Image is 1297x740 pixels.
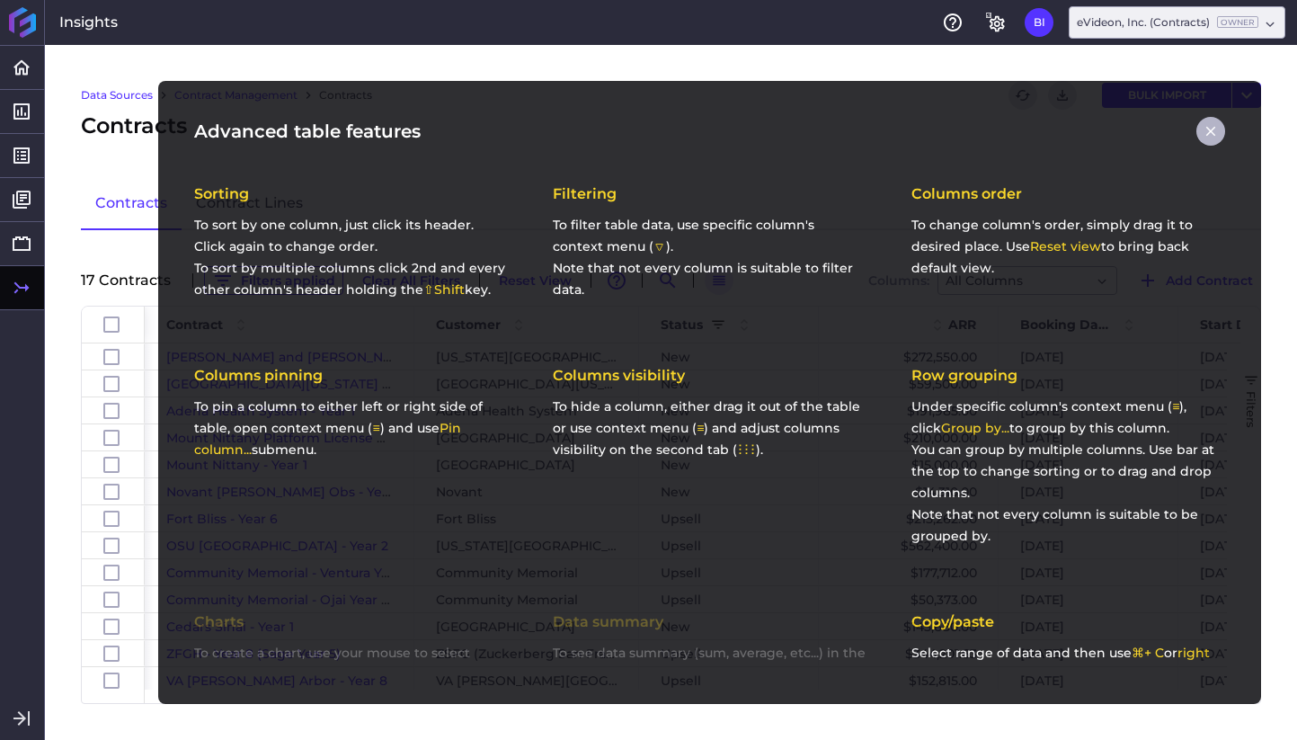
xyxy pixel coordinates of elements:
h2: Columns pinning [194,367,508,385]
h2: Filtering [553,185,866,203]
div: 17 Contract s [81,273,182,288]
div: Press SPACE to select this row. [82,505,145,532]
div: Press SPACE to select this row. [82,451,145,478]
em: ⌘ + C [1132,645,1164,661]
div: Press SPACE to select this row. [82,586,145,613]
div: Press SPACE to select this row. [82,478,145,505]
em: ≡ [372,420,379,436]
div: eVideon, Inc. (Contracts) [1077,14,1258,31]
div: Press SPACE to select this row. [82,343,145,370]
div: Dropdown select [1069,6,1285,39]
div: Press SPACE to select this row. [82,424,145,451]
button: Help [938,8,967,37]
div: Press SPACE to select this row. [82,370,145,397]
p: You can group by multiple columns. Use bar at the top to change sorting or to drag and drop columns. [911,439,1225,504]
p: To hide a column, either drag it out of the table or use context menu ( ) and adjust columns visi... [553,396,866,460]
p: To see data summary (sum, average, etc...) in the status bar, just use mouse to select range cont... [553,642,866,707]
div: Press SPACE to select this row. [82,397,145,424]
p: Select range of data and then use or and select . [911,642,1225,685]
em: ≡ [1172,398,1179,415]
p: Note that not every column is suitable to filter data. [553,257,866,300]
p: To sort by multiple columns click 2nd and every other column's header holding the key. [194,257,508,300]
a: Data Sources [81,87,153,103]
em: Reset view [1030,238,1101,254]
em: 🜄 [653,238,666,254]
em: ᎒᎒᎒ [737,441,756,458]
button: General Settings [982,8,1010,37]
em: Group by... [941,420,1009,436]
h2: Columns visibility [553,367,866,385]
div: Press SPACE to select this row. [82,532,145,559]
em: ⇧ Shift [423,281,465,298]
ins: Owner [1217,16,1258,28]
p: Note that not every column is suitable to be grouped by. [911,504,1225,547]
em: ≡ [697,420,704,436]
p: To filter table data, use specific column's context menu ( ). [553,214,866,257]
a: Contracts [81,178,182,230]
p: To change column's order, simply drag it to desired place. Use to bring back default view. [911,214,1225,279]
h2: Data summary [553,613,866,631]
div: Press SPACE to select this row. [82,613,145,640]
div: Press SPACE to select this row. [82,640,145,667]
p: To pin a column to either left or right side of table, open context menu ( ) and use submenu. [194,396,508,460]
h2: Copy/paste [911,613,1225,631]
p: Under specific column's context menu ( ), click to group by this column. [911,396,1225,439]
div: Press SPACE to select this row. [82,559,145,586]
div: Press SPACE to select this row. [82,667,145,694]
button: User Menu [1025,8,1053,37]
p: To create a chart, use your mouse to select range of data, then and select [194,642,508,707]
h2: Row grouping [911,367,1225,385]
p: To sort by one column, just click its header. Click again to change order. [194,214,508,257]
h1: Advanced table features [194,118,421,145]
h2: Charts [194,613,508,631]
span: Contracts [81,110,187,142]
h2: Columns order [911,185,1225,203]
h2: Sorting [194,185,508,203]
